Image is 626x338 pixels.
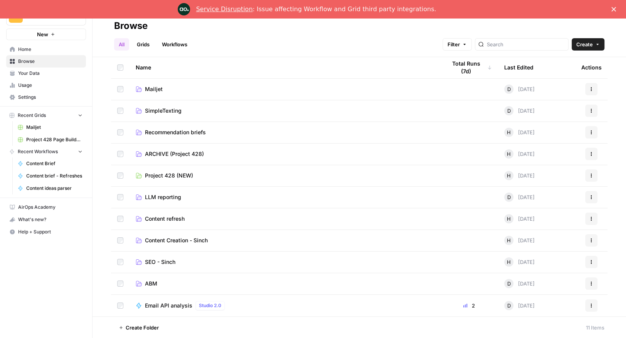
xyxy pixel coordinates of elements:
[114,20,148,32] div: Browse
[487,41,565,48] input: Search
[136,301,434,310] a: Email API analysisStudio 2.0
[6,110,86,121] button: Recent Grids
[504,193,535,202] div: [DATE]
[6,55,86,68] a: Browse
[507,258,511,266] span: H
[507,150,511,158] span: H
[14,134,86,146] a: Project 428 Page Builder Tracker (NEW)
[18,204,82,211] span: AirOps Academy
[448,41,460,48] span: Filter
[18,46,82,53] span: Home
[145,258,175,266] span: SEO - Sinch
[136,215,434,223] a: Content refresh
[6,213,86,226] button: What's new?
[504,236,535,245] div: [DATE]
[114,321,163,334] button: Create Folder
[18,82,82,89] span: Usage
[6,226,86,238] button: Help + Support
[504,128,535,137] div: [DATE]
[18,58,82,65] span: Browse
[178,3,190,15] img: Profile image for Engineering
[586,324,604,331] div: 11 Items
[14,121,86,134] a: Mailjet
[6,79,86,91] a: Usage
[504,106,535,115] div: [DATE]
[145,193,181,201] span: LLM reporting
[6,67,86,79] a: Your Data
[504,57,533,78] div: Last Edited
[196,5,253,13] a: Service Disruption
[446,57,492,78] div: Total Runs (7d)
[136,237,434,244] a: Content Creation - Sinch
[145,107,182,115] span: SimpleTexting
[443,38,472,51] button: Filter
[576,41,593,48] span: Create
[26,136,82,143] span: Project 428 Page Builder Tracker (NEW)
[136,258,434,266] a: SEO - Sinch
[114,38,129,51] a: All
[7,214,86,225] div: What's new?
[6,43,86,56] a: Home
[507,172,511,179] span: H
[6,91,86,103] a: Settings
[18,148,58,155] span: Recent Workflows
[145,237,208,244] span: Content Creation - Sinch
[6,146,86,157] button: Recent Workflows
[132,38,154,51] a: Grids
[136,280,434,287] a: ABM
[145,85,163,93] span: Mailjet
[507,215,511,223] span: H
[145,128,206,136] span: Recommendation briefs
[504,301,535,310] div: [DATE]
[507,107,511,115] span: D
[18,112,46,119] span: Recent Grids
[507,280,511,287] span: D
[136,85,434,93] a: Mailjet
[145,150,204,158] span: ARCHIVE (Project 428)
[507,128,511,136] span: H
[504,214,535,223] div: [DATE]
[504,149,535,159] div: [DATE]
[504,257,535,267] div: [DATE]
[572,38,604,51] button: Create
[18,228,82,235] span: Help + Support
[26,172,82,179] span: Content brief - Refreshes
[26,185,82,192] span: Content ideas parser
[145,215,185,223] span: Content refresh
[18,70,82,77] span: Your Data
[26,124,82,131] span: Mailjet
[37,30,48,38] span: New
[136,107,434,115] a: SimpleTexting
[6,29,86,40] button: New
[504,279,535,288] div: [DATE]
[196,5,436,13] div: : Issue affecting Workflow and Grid third party integrations.
[507,193,511,201] span: D
[136,193,434,201] a: LLM reporting
[507,85,511,93] span: D
[507,302,511,309] span: D
[611,7,619,12] div: Close
[446,302,492,309] div: 2
[145,280,157,287] span: ABM
[136,57,434,78] div: Name
[581,57,602,78] div: Actions
[157,38,192,51] a: Workflows
[504,84,535,94] div: [DATE]
[26,160,82,167] span: Content Brief
[18,94,82,101] span: Settings
[145,302,192,309] span: Email API analysis
[14,182,86,194] a: Content ideas parser
[6,201,86,213] a: AirOps Academy
[504,171,535,180] div: [DATE]
[14,170,86,182] a: Content brief - Refreshes
[136,172,434,179] a: Project 428 (NEW)
[126,324,159,331] span: Create Folder
[507,237,511,244] span: H
[14,157,86,170] a: Content Brief
[136,150,434,158] a: ARCHIVE (Project 428)
[145,172,193,179] span: Project 428 (NEW)
[136,128,434,136] a: Recommendation briefs
[199,302,221,309] span: Studio 2.0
